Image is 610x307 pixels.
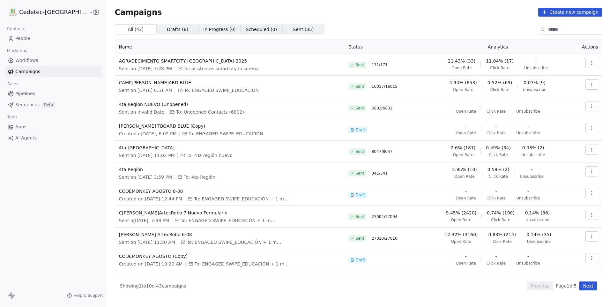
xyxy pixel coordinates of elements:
span: To: ENGAGED SWIPE_EDUCACIÓN [189,131,263,137]
span: Sent o[DATE], 7:38 PM [119,217,169,224]
span: To: 4ta Región [184,174,215,180]
span: 11.04% (17) [486,58,514,64]
span: Open Rate [453,152,473,157]
span: Unsubscribe [523,87,546,92]
iframe: Intercom live chat [588,285,604,301]
button: Next [579,281,597,290]
th: Actions [571,40,602,54]
span: Cedetec-[GEOGRAPHIC_DATA] [19,8,87,16]
button: Cedetec-[GEOGRAPHIC_DATA] [8,7,85,18]
span: Click Rate [493,239,512,244]
span: Sent [355,106,364,111]
span: 4ta [GEOGRAPHIC_DATA] [119,145,341,151]
span: Draft [355,192,365,198]
span: Open Rate [456,109,476,114]
span: 16017 / 16015 [372,84,398,89]
span: 8047 / 8047 [372,149,392,154]
span: Sent on [DATE] 6:51 AM [119,87,173,94]
span: Sent on Invalid Date [119,109,165,115]
a: Campaigns [5,66,102,77]
span: Click Rate [487,109,506,114]
span: Click Rate [489,174,508,179]
span: To: ENGAGED SWIPE_EDUCACIÓN + 1 more [195,261,290,267]
span: 0.49% (34) [486,145,511,151]
span: Click Rate [490,65,510,71]
span: Click Rate [489,152,508,157]
span: 0.03% (2) [522,145,544,151]
span: To: ENGAGED SWIPE_EDUCACIÓN + 1 more [181,217,277,224]
span: Sent on [DATE] 11:02 PM [119,152,175,159]
span: Beta [42,102,55,108]
span: Unsubscribe [516,109,540,114]
span: Unsubscribe [516,131,540,136]
span: Created on [DATE] 10:20 AM [119,261,183,267]
span: Page 1 of 5 [556,283,577,289]
span: 0.52% (69) [487,79,512,86]
span: Campaigns [15,68,40,75]
span: Help & Support [73,293,103,298]
span: Unsubscribe [521,152,545,157]
span: 4.94% (653) [449,79,477,86]
span: Open Rate [456,261,476,266]
span: AI Agents [15,135,37,141]
a: Apps [5,122,102,132]
span: Unsubscribe [527,239,551,244]
span: CODEMONKEY AGOSTO (Copy) [119,253,341,259]
span: 0.07% (9) [524,79,546,86]
span: 27004 / 27004 [372,214,398,219]
span: 0.14% (35) [526,231,551,238]
span: CAMP[PERSON_NAME]ARD BLUE [119,79,341,86]
a: Workflows [5,55,102,66]
span: - [527,123,529,129]
span: Unsubscribe [516,261,540,266]
span: - [527,253,529,259]
a: People [5,33,102,44]
span: 27010 / 27010 [372,236,398,241]
span: 0.74% (190) [487,210,515,216]
span: - [495,123,497,129]
span: To: ENGAGED SWIPE_EDUCACIÓN + 1 more [187,239,283,245]
span: - [535,58,537,64]
span: - [495,253,497,259]
span: Pipelines [15,90,35,97]
span: [PERSON_NAME] TBOARD BLUE (Copy) [119,123,341,129]
button: Previous [527,281,553,290]
span: Open Rate [451,217,472,222]
span: Apps [15,124,26,130]
span: - [527,188,529,194]
span: In Progress ( 0 ) [203,26,236,33]
span: To: ENGAGED SWIPE_EDUCACIÓN [184,87,259,94]
span: Marketing [4,46,30,56]
a: AI Agents [5,133,102,143]
span: 2.6% (181) [451,145,476,151]
span: Click Rate [491,217,510,222]
span: - [531,166,532,173]
span: 4ta Región [119,166,341,173]
span: Sent [355,236,364,241]
span: - [465,123,467,129]
span: Unsubscribe [516,196,540,201]
th: Status [345,40,424,54]
span: 0.59% (2) [487,166,510,173]
span: C[PERSON_NAME]ArtecRobo 7 Nuevo Formulario [119,210,341,216]
span: - [495,188,497,194]
span: AGRADECIMIENTO SMARTCITY [GEOGRAPHIC_DATA] 2025 [119,58,341,64]
button: Create new campaign [538,8,602,17]
span: Click Rate [487,196,506,201]
span: Drafts ( 8 ) [167,26,188,33]
span: Sent [355,214,364,219]
span: 2.95% (10) [452,166,477,173]
span: Click Rate [487,131,506,136]
span: People [15,35,30,42]
span: Open Rate [454,174,475,179]
span: To: asistentes smartcity la serena [184,65,259,72]
span: Workflows [15,57,38,64]
span: 341 / 341 [372,171,388,176]
span: 0.14% (36) [525,210,550,216]
span: Open Rate [456,131,476,136]
span: 4ta Región NUEVO (Unopened) [119,101,341,108]
span: Tools [4,112,20,122]
span: - [465,253,467,259]
span: 9.45% (2420) [446,210,476,216]
span: Open Rate [456,196,476,201]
